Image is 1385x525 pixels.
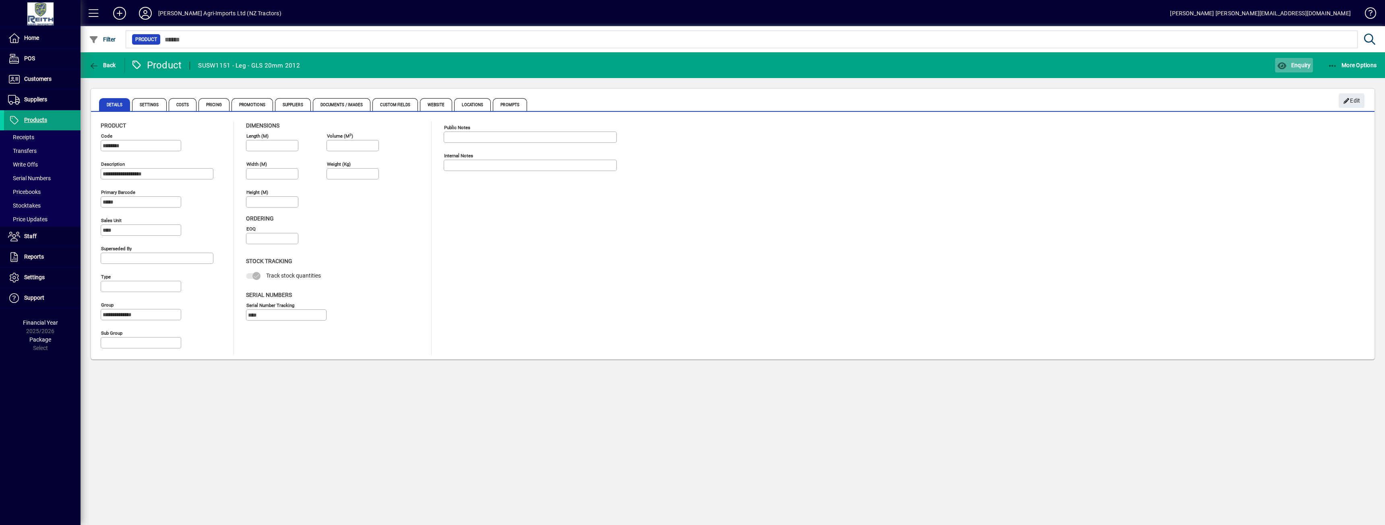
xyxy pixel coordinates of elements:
[101,122,126,129] span: Product
[4,158,81,171] a: Write Offs
[1359,2,1375,28] a: Knowledge Base
[246,226,256,232] mat-label: EOQ
[1277,62,1311,68] span: Enquiry
[198,59,300,72] div: SUSW1151 - Leg - GLS 20mm 2012
[349,132,351,136] sup: 3
[87,58,118,72] button: Back
[246,258,292,264] span: Stock Tracking
[4,69,81,89] a: Customers
[444,153,473,159] mat-label: Internal Notes
[89,36,116,43] span: Filter
[198,98,229,111] span: Pricing
[24,233,37,239] span: Staff
[101,218,122,223] mat-label: Sales unit
[24,96,47,103] span: Suppliers
[1170,7,1351,20] div: [PERSON_NAME] [PERSON_NAME][EMAIL_ADDRESS][DOMAIN_NAME]
[4,90,81,110] a: Suppliers
[169,98,197,111] span: Costs
[4,212,81,226] a: Price Updates
[4,247,81,267] a: Reports
[23,319,58,326] span: Financial Year
[4,268,81,288] a: Settings
[444,125,470,130] mat-label: Public Notes
[1326,58,1379,72] button: More Options
[8,202,41,209] span: Stocktakes
[131,59,182,72] div: Product
[101,133,112,139] mat-label: Code
[246,292,292,298] span: Serial Numbers
[8,148,37,154] span: Transfers
[246,133,269,139] mat-label: Length (m)
[327,161,351,167] mat-label: Weight (Kg)
[101,330,122,336] mat-label: Sub group
[1275,58,1313,72] button: Enquiry
[8,161,38,168] span: Write Offs
[275,98,311,111] span: Suppliers
[24,253,44,260] span: Reports
[266,272,321,279] span: Track stock quantities
[135,35,157,43] span: Product
[99,98,130,111] span: Details
[327,133,353,139] mat-label: Volume (m )
[232,98,273,111] span: Promotions
[24,76,52,82] span: Customers
[24,294,44,301] span: Support
[4,185,81,199] a: Pricebooks
[132,6,158,21] button: Profile
[4,144,81,158] a: Transfers
[1328,62,1377,68] span: More Options
[101,189,135,195] mat-label: Primary barcode
[101,246,132,251] mat-label: Superseded by
[101,161,125,167] mat-label: Description
[132,98,167,111] span: Settings
[4,199,81,212] a: Stocktakes
[454,98,491,111] span: Locations
[246,302,294,308] mat-label: Serial Number tracking
[8,175,51,181] span: Serial Numbers
[246,161,267,167] mat-label: Width (m)
[89,62,116,68] span: Back
[4,288,81,308] a: Support
[4,28,81,48] a: Home
[101,302,114,308] mat-label: Group
[4,130,81,144] a: Receipts
[24,35,39,41] span: Home
[29,336,51,343] span: Package
[87,32,118,47] button: Filter
[4,171,81,185] a: Serial Numbers
[246,215,274,222] span: Ordering
[1343,94,1360,107] span: Edit
[372,98,418,111] span: Custom Fields
[24,274,45,280] span: Settings
[313,98,371,111] span: Documents / Images
[246,189,268,195] mat-label: Height (m)
[107,6,132,21] button: Add
[24,55,35,62] span: POS
[8,134,34,140] span: Receipts
[158,7,281,20] div: [PERSON_NAME] Agri-Imports Ltd (NZ Tractors)
[81,58,125,72] app-page-header-button: Back
[246,122,279,129] span: Dimensions
[4,226,81,247] a: Staff
[8,216,48,222] span: Price Updates
[4,49,81,69] a: POS
[8,189,41,195] span: Pricebooks
[24,117,47,123] span: Products
[493,98,527,111] span: Prompts
[101,274,111,280] mat-label: Type
[1339,93,1364,108] button: Edit
[420,98,453,111] span: Website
